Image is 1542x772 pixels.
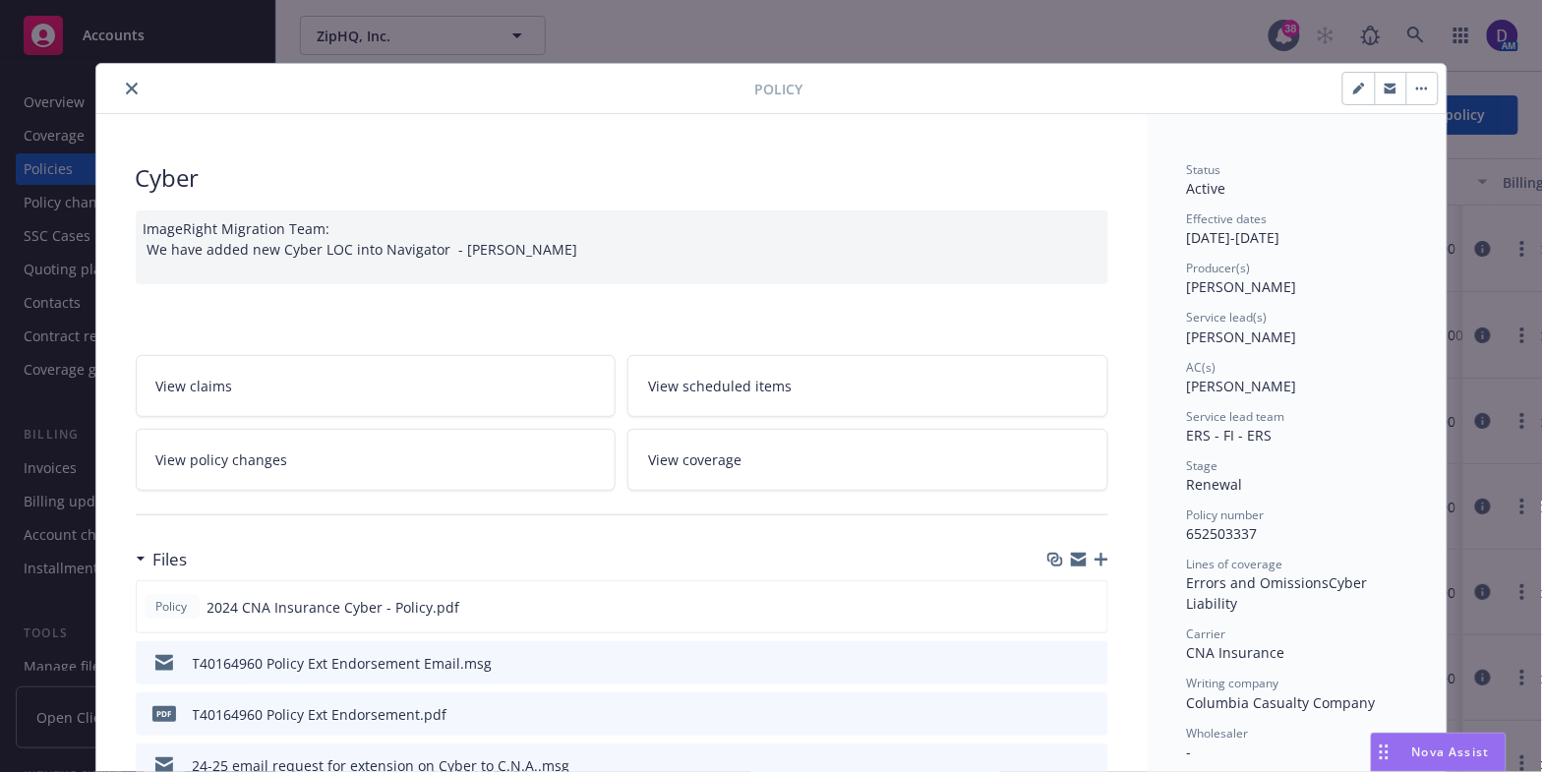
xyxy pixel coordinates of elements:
span: [PERSON_NAME] [1187,327,1297,346]
div: T40164960 Policy Ext Endorsement.pdf [193,704,447,725]
span: Producer(s) [1187,260,1251,276]
button: Nova Assist [1371,733,1507,772]
a: View policy changes [136,429,617,491]
button: preview file [1083,653,1100,674]
span: AC(s) [1187,359,1216,376]
span: Nova Assist [1412,743,1490,760]
div: Drag to move [1372,734,1396,771]
div: [DATE] - [DATE] [1187,210,1407,248]
button: preview file [1082,597,1099,618]
button: preview file [1083,704,1100,725]
span: Errors and Omissions [1187,573,1330,592]
span: Writing company [1187,675,1279,691]
span: View claims [156,376,233,396]
span: Service lead team [1187,408,1285,425]
span: Wholesaler [1187,725,1249,742]
button: close [120,77,144,100]
div: Files [136,547,188,572]
span: ERS - FI - ERS [1187,426,1273,445]
a: View coverage [627,429,1108,491]
span: Effective dates [1187,210,1268,227]
span: 652503337 [1187,524,1258,543]
span: [PERSON_NAME] [1187,277,1297,296]
span: - [1187,742,1192,761]
span: 2024 CNA Insurance Cyber - Policy.pdf [208,597,460,618]
button: download file [1050,597,1066,618]
span: Renewal [1187,475,1243,494]
span: [PERSON_NAME] [1187,377,1297,395]
span: Policy [152,598,192,616]
button: download file [1051,653,1067,674]
a: View scheduled items [627,355,1108,417]
span: Policy number [1187,506,1265,523]
div: T40164960 Policy Ext Endorsement Email.msg [193,653,493,674]
div: Cyber [136,161,1108,195]
span: View scheduled items [648,376,792,396]
span: Policy [755,79,803,99]
span: Status [1187,161,1221,178]
span: Carrier [1187,625,1226,642]
span: View policy changes [156,449,288,470]
a: View claims [136,355,617,417]
span: Lines of coverage [1187,556,1283,572]
span: Stage [1187,457,1218,474]
span: CNA Insurance [1187,643,1285,662]
span: Cyber Liability [1187,573,1372,613]
span: pdf [152,706,176,721]
span: Service lead(s) [1187,309,1268,326]
h3: Files [153,547,188,572]
span: Columbia Casualty Company [1187,693,1376,712]
span: View coverage [648,449,741,470]
button: download file [1051,704,1067,725]
span: Active [1187,179,1226,198]
div: ImageRight Migration Team: We have added new Cyber LOC into Navigator - [PERSON_NAME] [136,210,1108,284]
